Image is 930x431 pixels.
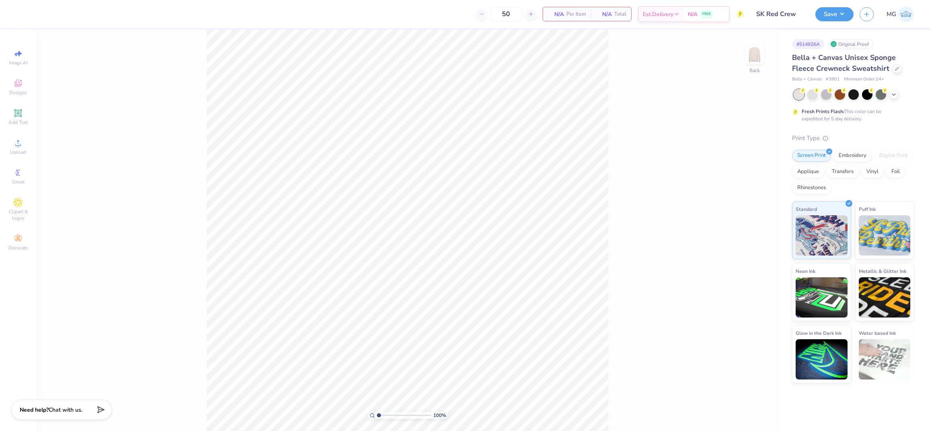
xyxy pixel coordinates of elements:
[433,412,446,419] span: 100 %
[548,10,564,19] span: N/A
[796,267,815,275] span: Neon Ink
[826,76,840,83] span: # 3901
[12,179,25,185] span: Greek
[792,39,824,49] div: # 514926A
[792,182,831,194] div: Rhinestones
[859,329,896,337] span: Water based Ink
[859,205,876,213] span: Puff Ink
[828,39,873,49] div: Original Proof
[898,6,914,22] img: Mary Grace
[566,10,586,19] span: Per Item
[802,108,844,115] strong: Fresh Prints Flash:
[4,208,32,221] span: Clipart & logos
[859,339,911,379] img: Water based Ink
[688,10,697,19] span: N/A
[49,406,82,414] span: Chat with us.
[874,150,913,162] div: Digital Print
[792,76,822,83] span: Bella + Canvas
[859,215,911,256] img: Puff Ink
[792,150,831,162] div: Screen Print
[796,205,817,213] span: Standard
[796,339,848,379] img: Glow in the Dark Ink
[833,150,872,162] div: Embroidery
[886,166,905,178] div: Foil
[887,10,896,19] span: MG
[750,6,809,22] input: Untitled Design
[9,60,28,66] span: Image AI
[844,76,884,83] span: Minimum Order: 24 +
[796,277,848,318] img: Neon Ink
[792,134,914,143] div: Print Type
[815,7,854,21] button: Save
[792,53,896,73] span: Bella + Canvas Unisex Sponge Fleece Crewneck Sweatshirt
[702,11,711,17] span: FREE
[859,267,906,275] span: Metallic & Glitter Ink
[614,10,626,19] span: Total
[20,406,49,414] strong: Need help?
[643,10,673,19] span: Est. Delivery
[8,119,28,126] span: Add Text
[596,10,612,19] span: N/A
[8,245,28,251] span: Decorate
[747,47,763,63] img: Back
[827,166,859,178] div: Transfers
[887,6,914,22] a: MG
[490,7,522,21] input: – –
[792,166,824,178] div: Applique
[10,149,26,155] span: Upload
[796,215,848,256] img: Standard
[9,89,27,96] span: Designs
[859,277,911,318] img: Metallic & Glitter Ink
[749,67,760,74] div: Back
[802,108,901,122] div: This color can be expedited for 5 day delivery.
[796,329,842,337] span: Glow in the Dark Ink
[861,166,884,178] div: Vinyl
